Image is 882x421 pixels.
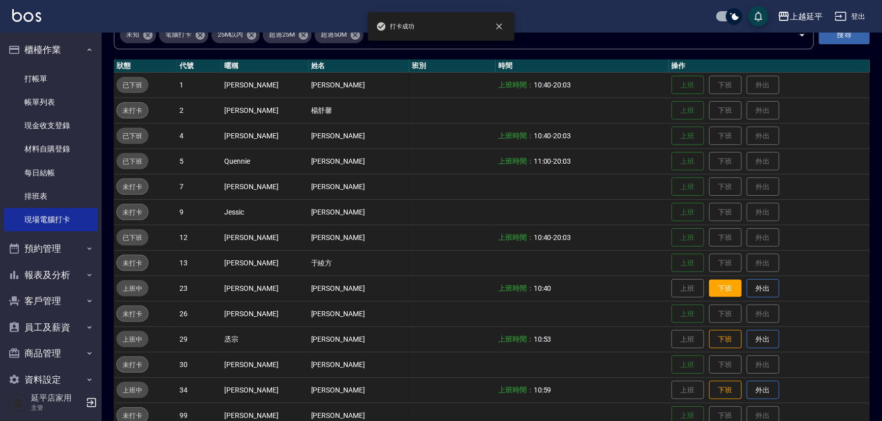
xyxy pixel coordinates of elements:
[4,314,98,341] button: 員工及薪資
[747,381,779,400] button: 外出
[534,386,552,394] span: 10:59
[498,157,534,165] b: 上班時間：
[4,114,98,137] a: 現金收支登錄
[498,386,534,394] b: 上班時間：
[309,148,409,174] td: [PERSON_NAME]
[709,381,742,400] button: 下班
[222,276,308,301] td: [PERSON_NAME]
[8,393,28,413] img: Person
[496,59,669,73] th: 時間
[117,309,148,319] span: 未打卡
[4,137,98,161] a: 材料自購登錄
[309,199,409,225] td: [PERSON_NAME]
[309,352,409,377] td: [PERSON_NAME]
[554,157,571,165] span: 20:03
[672,127,704,145] button: 上班
[222,352,308,377] td: [PERSON_NAME]
[211,29,250,40] span: 25M以內
[31,403,83,412] p: 主管
[222,174,308,199] td: [PERSON_NAME]
[117,182,148,192] span: 未打卡
[794,27,810,43] button: Open
[222,225,308,250] td: [PERSON_NAME]
[534,284,552,292] span: 10:40
[747,330,779,349] button: 外出
[309,123,409,148] td: [PERSON_NAME]
[709,330,742,349] button: 下班
[554,233,571,242] span: 20:03
[376,21,415,32] span: 打卡成功
[498,233,534,242] b: 上班時間：
[211,27,260,43] div: 25M以內
[409,59,496,73] th: 班別
[4,262,98,288] button: 報表及分析
[222,301,308,326] td: [PERSON_NAME]
[309,72,409,98] td: [PERSON_NAME]
[365,26,781,44] input: 篩選條件
[496,148,669,174] td: -
[534,81,552,89] span: 10:40
[534,157,552,165] span: 11:00
[116,131,148,141] span: 已下班
[4,161,98,185] a: 每日結帳
[222,98,308,123] td: [PERSON_NAME]
[116,334,148,345] span: 上班中
[534,335,552,343] span: 10:53
[4,288,98,314] button: 客戶管理
[222,199,308,225] td: Jessic
[117,410,148,421] span: 未打卡
[222,59,308,73] th: 暱稱
[159,29,198,40] span: 電腦打卡
[309,250,409,276] td: 于綾方
[309,225,409,250] td: [PERSON_NAME]
[114,59,177,73] th: 狀態
[4,67,98,91] a: 打帳單
[488,15,510,38] button: close
[117,359,148,370] span: 未打卡
[116,283,148,294] span: 上班中
[496,72,669,98] td: -
[4,91,98,114] a: 帳單列表
[117,105,148,116] span: 未打卡
[116,80,148,91] span: 已下班
[177,250,222,276] td: 13
[177,98,222,123] td: 2
[222,377,308,403] td: [PERSON_NAME]
[177,174,222,199] td: 7
[263,29,301,40] span: 超過25M
[4,235,98,262] button: 預約管理
[177,148,222,174] td: 5
[177,276,222,301] td: 23
[177,326,222,352] td: 29
[4,185,98,208] a: 排班表
[31,393,83,403] h5: 延平店家用
[672,101,704,120] button: 上班
[177,301,222,326] td: 26
[498,284,534,292] b: 上班時間：
[672,203,704,222] button: 上班
[831,7,870,26] button: 登出
[498,335,534,343] b: 上班時間：
[309,59,409,73] th: 姓名
[222,250,308,276] td: [PERSON_NAME]
[672,254,704,273] button: 上班
[4,37,98,63] button: 櫃檯作業
[747,279,779,298] button: 外出
[177,72,222,98] td: 1
[222,326,308,352] td: 丞宗
[120,29,145,40] span: 未知
[222,72,308,98] td: [PERSON_NAME]
[554,132,571,140] span: 20:03
[177,377,222,403] td: 34
[117,207,148,218] span: 未打卡
[672,152,704,171] button: 上班
[116,156,148,167] span: 已下班
[177,225,222,250] td: 12
[309,377,409,403] td: [PERSON_NAME]
[120,27,156,43] div: 未知
[315,27,363,43] div: 超過50M
[309,174,409,199] td: [PERSON_NAME]
[4,367,98,393] button: 資料設定
[222,123,308,148] td: [PERSON_NAME]
[709,280,742,297] button: 下班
